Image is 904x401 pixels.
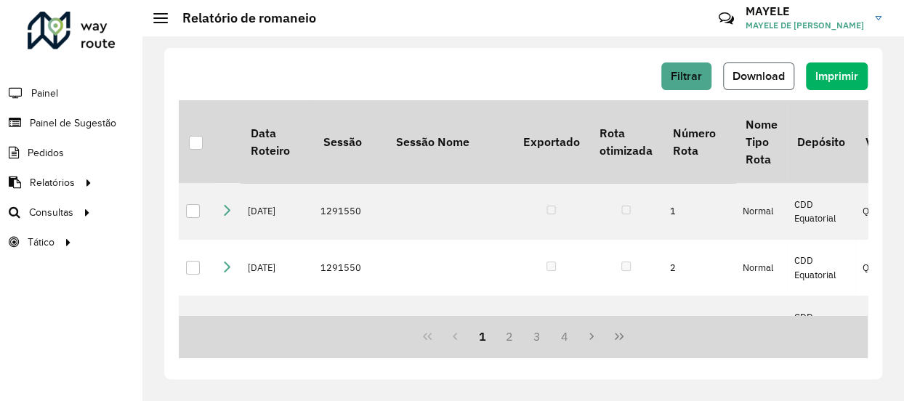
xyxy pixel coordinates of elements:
[815,70,858,82] span: Imprimir
[523,323,551,350] button: 3
[513,100,589,183] th: Exportado
[241,100,313,183] th: Data Roteiro
[723,62,794,90] button: Download
[735,100,787,183] th: Nome Tipo Rota
[663,296,735,352] td: 3
[241,183,313,240] td: [DATE]
[28,145,64,161] span: Pedidos
[28,235,55,250] span: Tático
[663,183,735,240] td: 1
[589,100,662,183] th: Rota otimizada
[168,10,316,26] h2: Relatório de romaneio
[733,70,785,82] span: Download
[313,100,386,183] th: Sessão
[551,323,578,350] button: 4
[735,183,787,240] td: Normal
[735,296,787,352] td: Normal
[496,323,523,350] button: 2
[313,183,386,240] td: 1291550
[31,86,58,101] span: Painel
[663,100,735,183] th: Número Rota
[746,4,864,18] h3: MAYELE
[787,183,855,240] td: CDD Equatorial
[787,296,855,352] td: CDD Equatorial
[711,3,742,34] a: Contato Rápido
[661,62,711,90] button: Filtrar
[671,70,702,82] span: Filtrar
[313,296,386,352] td: 1291550
[806,62,868,90] button: Imprimir
[313,240,386,296] td: 1291550
[578,323,605,350] button: Next Page
[605,323,633,350] button: Last Page
[787,100,855,183] th: Depósito
[663,240,735,296] td: 2
[30,175,75,190] span: Relatórios
[746,19,864,32] span: MAYELE DE [PERSON_NAME]
[241,240,313,296] td: [DATE]
[787,240,855,296] td: CDD Equatorial
[469,323,496,350] button: 1
[30,116,116,131] span: Painel de Sugestão
[241,296,313,352] td: [DATE]
[735,240,787,296] td: Normal
[386,100,513,183] th: Sessão Nome
[29,205,73,220] span: Consultas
